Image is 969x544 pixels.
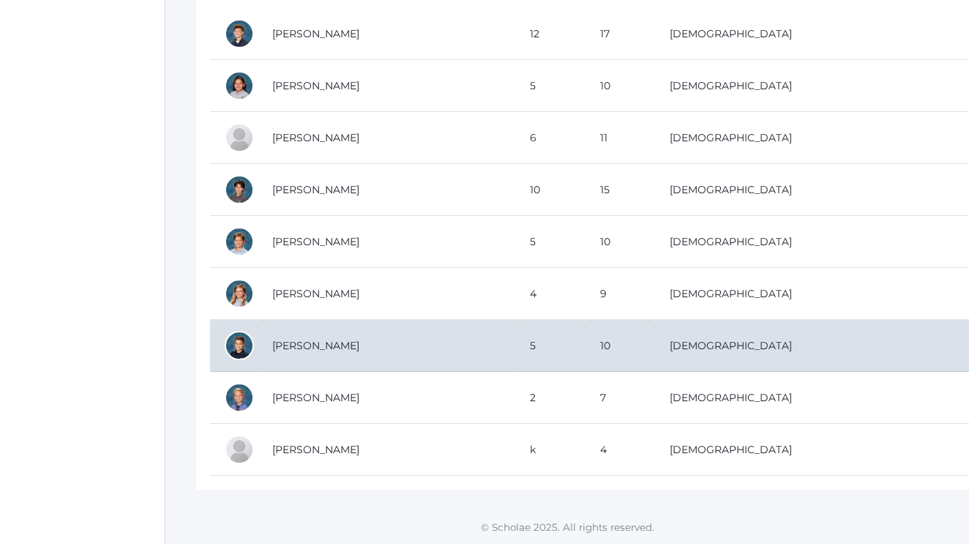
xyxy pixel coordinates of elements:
[515,320,585,372] td: 5
[585,8,655,60] td: 17
[515,112,585,164] td: 6
[515,372,585,424] td: 2
[258,8,515,60] td: [PERSON_NAME]
[225,227,254,256] div: Zade Wilson
[258,112,515,164] td: [PERSON_NAME]
[585,164,655,216] td: 15
[515,216,585,268] td: 5
[515,424,585,476] td: k
[258,320,515,372] td: [PERSON_NAME]
[258,424,515,476] td: [PERSON_NAME]
[515,268,585,320] td: 4
[515,164,585,216] td: 10
[585,372,655,424] td: 7
[225,435,254,464] div: Elias Zacharia
[585,216,655,268] td: 10
[258,60,515,112] td: [PERSON_NAME]
[225,331,254,360] div: Brayden Zacharia
[225,19,254,48] div: Zackary Chapman
[258,216,515,268] td: [PERSON_NAME]
[165,520,969,534] p: © Scholae 2025. All rights reserved.
[258,268,515,320] td: [PERSON_NAME]
[585,112,655,164] td: 11
[225,71,254,100] div: Esperanza Ewing
[225,175,254,204] div: Rowan Salazar
[225,279,254,308] div: Bailey Zacharia
[258,372,515,424] td: [PERSON_NAME]
[225,123,254,152] div: MJ Mendoza
[225,383,254,412] div: Esa Zacharia
[585,424,655,476] td: 4
[515,60,585,112] td: 5
[258,164,515,216] td: [PERSON_NAME]
[515,8,585,60] td: 12
[585,60,655,112] td: 10
[585,320,655,372] td: 10
[585,268,655,320] td: 9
